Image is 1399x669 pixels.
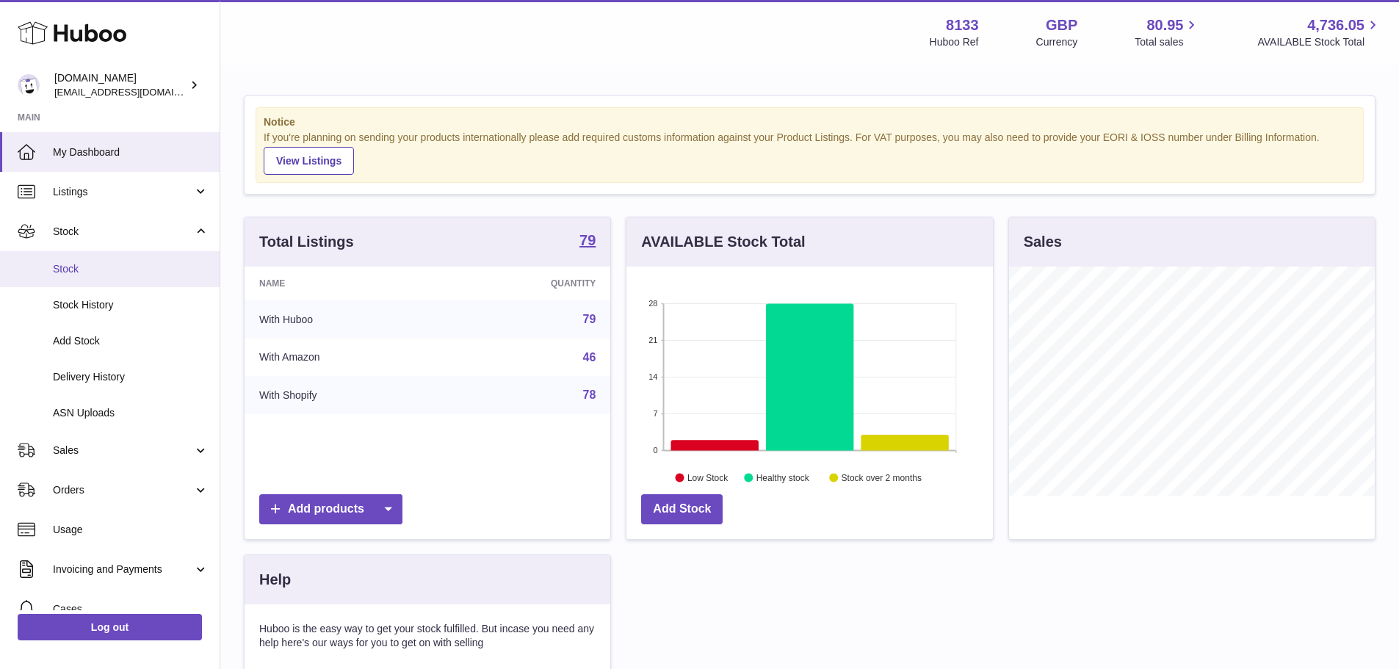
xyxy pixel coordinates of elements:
[54,71,187,99] div: [DOMAIN_NAME]
[259,622,596,650] p: Huboo is the easy way to get your stock fulfilled. But incase you need any help here's our ways f...
[18,614,202,640] a: Log out
[259,232,354,252] h3: Total Listings
[1135,15,1200,49] a: 80.95 Total sales
[264,147,354,175] a: View Listings
[583,313,596,325] a: 79
[53,406,209,420] span: ASN Uploads
[654,409,658,418] text: 7
[53,185,193,199] span: Listings
[264,131,1356,175] div: If you're planning on sending your products internationally please add required customs informati...
[687,472,729,482] text: Low Stock
[54,86,216,98] span: [EMAIL_ADDRESS][DOMAIN_NAME]
[579,233,596,250] a: 79
[654,446,658,455] text: 0
[756,472,810,482] text: Healthy stock
[259,494,402,524] a: Add products
[1046,15,1077,35] strong: GBP
[53,563,193,576] span: Invoicing and Payments
[641,494,723,524] a: Add Stock
[53,444,193,458] span: Sales
[445,267,611,300] th: Quantity
[649,372,658,381] text: 14
[583,351,596,364] a: 46
[53,483,193,497] span: Orders
[1036,35,1078,49] div: Currency
[579,233,596,247] strong: 79
[245,376,445,414] td: With Shopify
[930,35,979,49] div: Huboo Ref
[641,232,805,252] h3: AVAILABLE Stock Total
[53,602,209,616] span: Cases
[583,388,596,401] a: 78
[649,336,658,344] text: 21
[53,298,209,312] span: Stock History
[53,225,193,239] span: Stock
[53,370,209,384] span: Delivery History
[1257,35,1381,49] span: AVAILABLE Stock Total
[53,523,209,537] span: Usage
[53,262,209,276] span: Stock
[842,472,922,482] text: Stock over 2 months
[245,339,445,377] td: With Amazon
[53,334,209,348] span: Add Stock
[649,299,658,308] text: 28
[264,115,1356,129] strong: Notice
[1307,15,1364,35] span: 4,736.05
[946,15,979,35] strong: 8133
[53,145,209,159] span: My Dashboard
[1135,35,1200,49] span: Total sales
[259,570,291,590] h3: Help
[1146,15,1183,35] span: 80.95
[18,74,40,96] img: internalAdmin-8133@internal.huboo.com
[245,300,445,339] td: With Huboo
[1024,232,1062,252] h3: Sales
[1257,15,1381,49] a: 4,736.05 AVAILABLE Stock Total
[245,267,445,300] th: Name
